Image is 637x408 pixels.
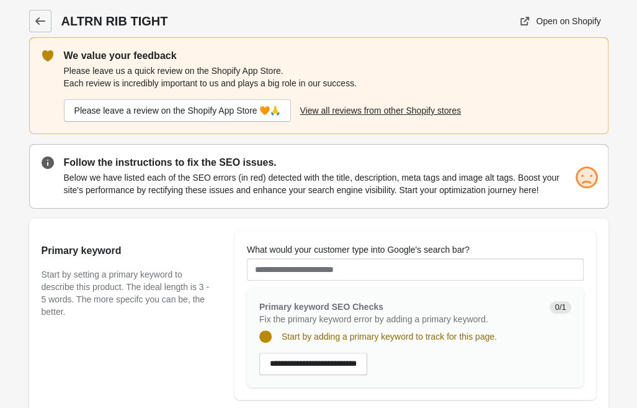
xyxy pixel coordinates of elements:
[574,165,599,190] img: sad.png
[282,332,497,342] span: Start by adding a primary keyword to track for this page.
[259,302,383,312] span: Primary keyword SEO Checks
[247,243,470,256] label: What would your customer type into Google's search bar?
[550,301,571,314] span: 0/1
[64,77,582,89] p: Each review is incredibly important to us and plays a big role in our success.
[64,171,596,196] p: Below we have listed each of the SEO errors (in red) detected with the title, description, meta t...
[295,99,466,122] a: View all reviews from other Shopify stores
[300,106,461,116] div: View all reviews from other Shopify stores
[64,65,582,77] p: Please leave us a quick review on the Shopify App Store.
[10,10,324,52] body: Rich Text Area. Press ALT-0 for help.
[64,99,292,122] a: Please leave a review on the Shopify App Store 🧡🙏
[64,48,582,63] p: We value your feedback
[42,268,210,318] p: Start by setting a primary keyword to describe this product. The ideal length is 3 - 5 words. The...
[536,16,600,26] div: Open on Shopify
[61,12,336,30] h1: ALTRN RIB TIGHT
[42,243,210,258] h2: Primary keyword
[259,313,540,325] p: Fix the primary keyword error by adding a primary keyword.
[64,155,596,170] p: Follow the instructions to fix the SEO issues.
[74,106,281,116] div: Please leave a review on the Shopify App Store 🧡🙏
[514,10,608,32] a: Open on Shopify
